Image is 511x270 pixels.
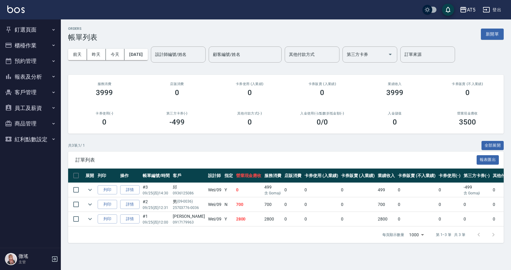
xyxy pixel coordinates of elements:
[141,212,171,226] td: #1
[85,185,95,194] button: expand row
[2,132,58,147] button: 紅利點數設定
[177,199,193,205] p: (09-0036)
[477,155,499,165] button: 報表匯出
[207,169,223,183] th: 設計師
[477,157,499,162] a: 報表匯出
[382,232,404,238] p: 每頁顯示數量
[124,49,148,60] button: [DATE]
[235,197,263,212] td: 700
[407,227,426,243] div: 1000
[98,200,117,209] button: 列印
[376,183,396,197] td: 499
[462,212,491,226] td: 0
[2,69,58,85] button: 報表及分析
[366,82,424,86] h2: 業績收入
[248,88,252,97] h3: 0
[248,118,252,126] h3: 0
[303,197,340,212] td: 0
[437,169,462,183] th: 卡券使用(-)
[339,183,376,197] td: 0
[481,141,504,150] button: 全部展開
[173,213,205,220] div: [PERSON_NAME]
[148,111,206,115] h2: 第三方卡券(-)
[438,111,496,115] h2: 營業現金應收
[85,200,95,209] button: expand row
[437,197,462,212] td: 0
[339,169,376,183] th: 卡券販賣 (入業績)
[480,4,504,15] button: 登出
[2,38,58,53] button: 櫃檯作業
[481,31,504,37] a: 新開單
[143,220,170,225] p: 09/25 (四) 12:00
[366,111,424,115] h2: 入金儲值
[141,183,171,197] td: #3
[98,214,117,224] button: 列印
[148,82,206,86] h2: 店販消費
[263,169,283,183] th: 服務消費
[2,22,58,38] button: 釘選頁面
[396,212,437,226] td: 0
[283,212,303,226] td: 0
[223,197,235,212] td: N
[442,4,454,16] button: save
[19,253,50,259] h5: 微瑤
[68,27,97,31] h2: ORDERS
[459,118,476,126] h3: 3500
[120,185,140,195] a: 詳情
[106,49,125,60] button: 今天
[317,118,328,126] h3: 0 /0
[462,169,491,183] th: 第三方卡券(-)
[385,50,395,59] button: Open
[235,212,263,226] td: 2800
[75,111,134,115] h2: 卡券使用(-)
[141,197,171,212] td: #2
[264,190,281,196] p: 含 Gomaji
[235,169,263,183] th: 營業現金應收
[173,205,205,210] p: 25703776-0036
[396,197,437,212] td: 0
[68,33,97,42] h3: 帳單列表
[223,183,235,197] td: Y
[303,212,340,226] td: 0
[2,53,58,69] button: 預約管理
[303,183,340,197] td: 0
[396,169,437,183] th: 卡券販賣 (不入業績)
[263,197,283,212] td: 700
[175,88,179,97] h3: 0
[263,183,283,197] td: 499
[293,82,351,86] h2: 卡券販賣 (入業績)
[339,197,376,212] td: 0
[120,200,140,209] a: 詳情
[2,84,58,100] button: 客戶管理
[96,88,113,97] h3: 3999
[143,205,170,210] p: 09/25 (四) 12:31
[396,183,437,197] td: 0
[223,212,235,226] td: Y
[85,214,95,224] button: expand row
[339,212,376,226] td: 0
[207,212,223,226] td: Wei /09
[119,169,141,183] th: 操作
[221,111,279,115] h2: 其他付款方式(-)
[2,100,58,116] button: 員工及薪資
[171,169,207,183] th: 客戶
[481,29,504,40] button: 新開單
[84,169,96,183] th: 展開
[462,197,491,212] td: 0
[143,190,170,196] p: 09/25 (四) 14:30
[98,185,117,195] button: 列印
[465,88,470,97] h3: 0
[376,197,396,212] td: 700
[436,232,465,238] p: 第 1–3 筆 共 3 筆
[283,169,303,183] th: 店販消費
[19,259,50,265] p: 主管
[87,49,106,60] button: 昨天
[467,6,475,14] div: AT5
[207,197,223,212] td: Wei /09
[68,49,87,60] button: 前天
[173,220,205,225] p: 0917179963
[173,199,205,205] div: 男
[293,111,351,115] h2: 入金使用(-) /點數折抵金額(-)
[75,157,477,163] span: 訂單列表
[2,116,58,132] button: 商品管理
